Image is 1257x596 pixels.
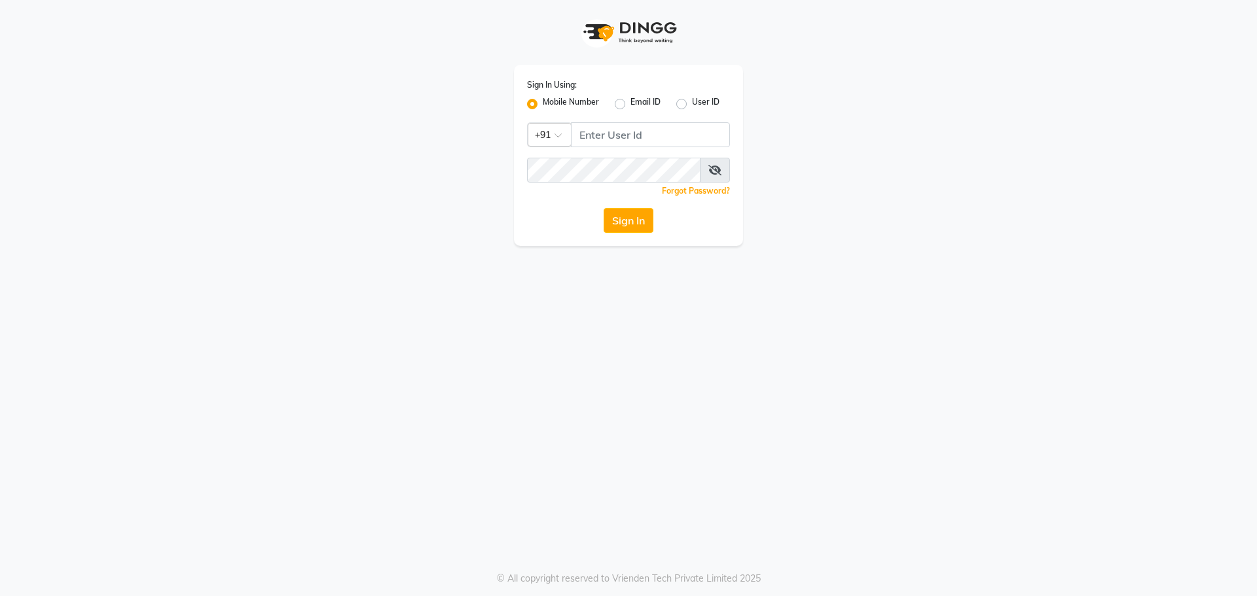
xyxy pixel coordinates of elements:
label: Email ID [630,96,661,112]
a: Forgot Password? [662,186,730,196]
input: Username [527,158,701,183]
input: Username [571,122,730,147]
img: logo1.svg [576,13,681,52]
label: Sign In Using: [527,79,577,91]
label: User ID [692,96,720,112]
label: Mobile Number [543,96,599,112]
button: Sign In [604,208,653,233]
